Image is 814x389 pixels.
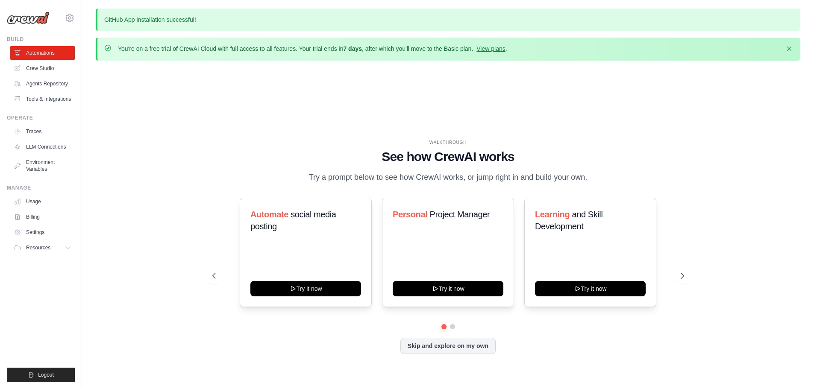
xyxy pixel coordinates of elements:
div: WALKTHROUGH [212,139,684,146]
a: Agents Repository [10,77,75,91]
span: Project Manager [429,210,490,219]
span: social media posting [250,210,336,231]
div: Manage [7,184,75,191]
strong: 7 days [343,45,362,52]
a: Billing [10,210,75,224]
button: Try it now [535,281,646,296]
a: Environment Variables [10,155,75,176]
a: Crew Studio [10,61,75,75]
button: Skip and explore on my own [400,338,496,354]
span: Learning [535,210,570,219]
div: Build [7,36,75,43]
a: LLM Connections [10,140,75,154]
button: Try it now [250,281,361,296]
div: Operate [7,114,75,121]
a: View plans [476,45,505,52]
span: and Skill Development [535,210,602,231]
a: Tools & Integrations [10,92,75,106]
span: Logout [38,371,54,378]
p: Try a prompt below to see how CrewAI works, or jump right in and build your own. [305,171,592,184]
span: Personal [393,210,427,219]
a: Traces [10,125,75,138]
a: Usage [10,195,75,208]
button: Try it now [393,281,503,296]
a: Settings [10,225,75,239]
button: Resources [10,241,75,254]
h1: See how CrewAI works [212,149,684,164]
a: Automations [10,46,75,60]
img: Logo [7,12,50,24]
button: Logout [7,368,75,382]
p: You're on a free trial of CrewAI Cloud with full access to all features. Your trial ends in , aft... [118,44,507,53]
span: Resources [26,244,50,251]
p: GitHub App installation successful! [96,9,800,31]
span: Automate [250,210,288,219]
